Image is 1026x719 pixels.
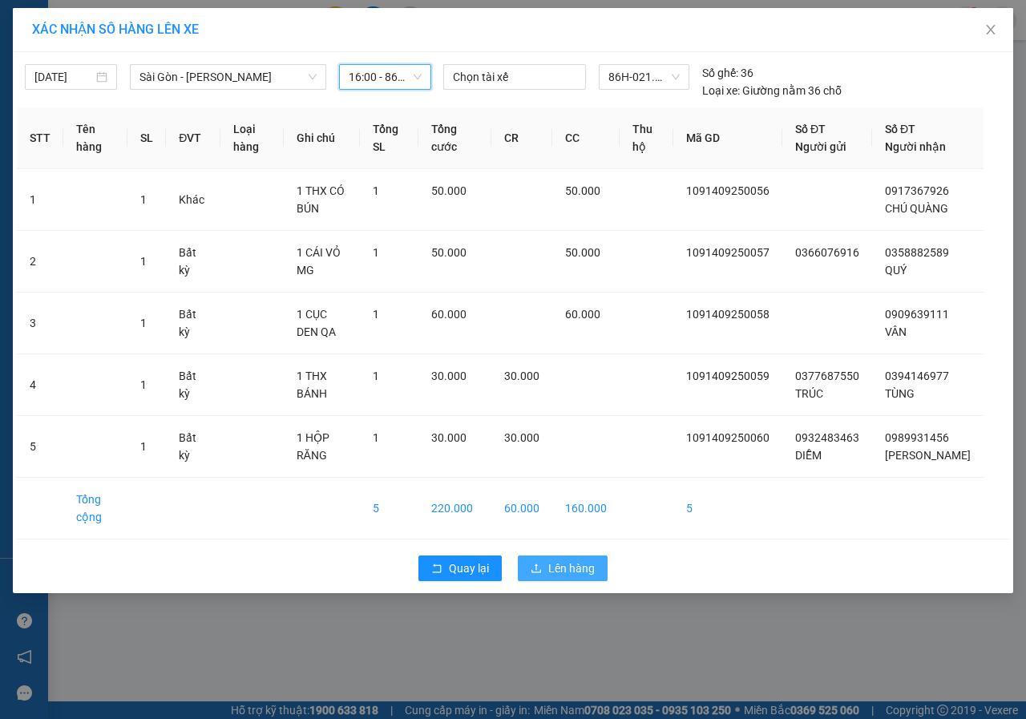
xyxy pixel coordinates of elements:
[885,449,971,462] span: [PERSON_NAME]
[795,431,859,444] span: 0932483463
[17,354,63,416] td: 4
[373,184,379,197] span: 1
[885,264,907,277] span: QUÝ
[702,64,738,82] span: Số ghế:
[795,387,823,400] span: TRÚC
[795,370,859,382] span: 0377687550
[418,107,491,169] th: Tổng cước
[140,193,147,206] span: 1
[92,10,227,30] b: [PERSON_NAME]
[418,478,491,539] td: 220.000
[373,431,379,444] span: 1
[968,8,1013,53] button: Close
[373,308,379,321] span: 1
[140,378,147,391] span: 1
[140,440,147,453] span: 1
[127,107,166,169] th: SL
[297,246,341,277] span: 1 CÁI VỎ MG
[63,107,127,169] th: Tên hàng
[431,308,467,321] span: 60.000
[17,293,63,354] td: 3
[449,559,489,577] span: Quay lại
[166,107,220,169] th: ĐVT
[431,184,467,197] span: 50.000
[885,370,949,382] span: 0394146977
[620,107,673,169] th: Thu hộ
[431,246,467,259] span: 50.000
[17,107,63,169] th: STT
[297,308,336,338] span: 1 CỤC DEN QA
[984,23,997,36] span: close
[297,370,327,400] span: 1 THX BÁNH
[7,55,305,75] li: 02523854854
[795,140,846,153] span: Người gửi
[686,246,769,259] span: 1091409250057
[360,107,418,169] th: Tổng SL
[548,559,595,577] span: Lên hàng
[166,231,220,293] td: Bất kỳ
[565,308,600,321] span: 60.000
[673,107,782,169] th: Mã GD
[518,555,608,581] button: uploadLên hàng
[531,563,542,576] span: upload
[17,231,63,293] td: 2
[885,387,915,400] span: TÙNG
[32,22,199,37] span: XÁC NHẬN SỐ HÀNG LÊN XE
[885,308,949,321] span: 0909639111
[7,100,162,127] b: GỬI : 109 QL 13
[166,416,220,478] td: Bất kỳ
[431,370,467,382] span: 30.000
[7,35,305,55] li: 01 [PERSON_NAME]
[92,38,105,51] span: environment
[795,123,826,135] span: Số ĐT
[63,478,127,539] td: Tổng cộng
[702,82,740,99] span: Loại xe:
[308,72,317,82] span: down
[166,354,220,416] td: Bất kỳ
[552,107,620,169] th: CC
[885,431,949,444] span: 0989931456
[349,65,422,89] span: 16:00 - 86H-021.07
[491,107,552,169] th: CR
[373,246,379,259] span: 1
[220,107,284,169] th: Loại hàng
[885,325,907,338] span: VÂN
[885,246,949,259] span: 0358882589
[795,449,822,462] span: DIỄM
[885,184,949,197] span: 0917367926
[608,65,680,89] span: 86H-021.07
[373,370,379,382] span: 1
[885,123,915,135] span: Số ĐT
[360,478,418,539] td: 5
[17,416,63,478] td: 5
[686,431,769,444] span: 1091409250060
[431,563,442,576] span: rollback
[297,431,329,462] span: 1 HỘP RĂNG
[92,59,105,71] span: phone
[7,7,87,87] img: logo.jpg
[686,184,769,197] span: 1091409250056
[17,169,63,231] td: 1
[795,246,859,259] span: 0366076916
[565,246,600,259] span: 50.000
[166,293,220,354] td: Bất kỳ
[702,82,842,99] div: Giường nằm 36 chỗ
[686,370,769,382] span: 1091409250059
[504,431,539,444] span: 30.000
[702,64,753,82] div: 36
[552,478,620,539] td: 160.000
[431,431,467,444] span: 30.000
[418,555,502,581] button: rollbackQuay lại
[673,478,782,539] td: 5
[140,255,147,268] span: 1
[491,478,552,539] td: 60.000
[139,65,317,89] span: Sài Gòn - Phan Rí
[504,370,539,382] span: 30.000
[565,184,600,197] span: 50.000
[297,184,345,215] span: 1 THX CÓ BÚN
[140,317,147,329] span: 1
[34,68,93,86] input: 14/09/2025
[885,140,946,153] span: Người nhận
[284,107,361,169] th: Ghi chú
[885,202,948,215] span: CHÚ QUÀNG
